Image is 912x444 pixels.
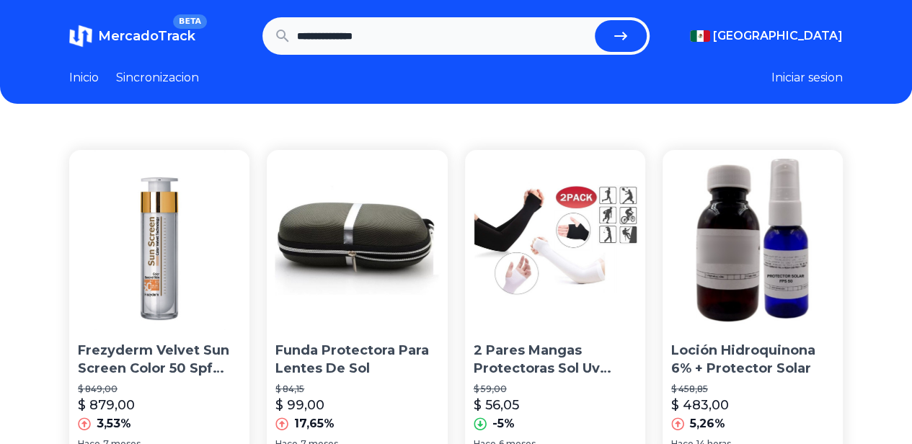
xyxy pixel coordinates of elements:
button: Iniciar sesion [771,69,843,86]
p: $ 483,00 [671,395,729,415]
button: [GEOGRAPHIC_DATA] [690,27,843,45]
span: BETA [173,14,207,29]
p: -5% [492,415,515,432]
p: $ 59,00 [474,383,637,395]
p: 3,53% [97,415,131,432]
p: $ 458,85 [671,383,834,395]
a: Inicio [69,69,99,86]
p: Loción Hidroquinona 6% + Protector Solar [671,342,834,378]
p: $ 849,00 [78,383,241,395]
a: MercadoTrackBETA [69,25,195,48]
img: Frezyderm Velvet Sun Screen Color 50 Spf Protector Solar [69,150,249,330]
img: Mexico [690,30,710,42]
p: $ 99,00 [275,395,324,415]
p: $ 56,05 [474,395,519,415]
p: Frezyderm Velvet Sun Screen Color 50 Spf Protector Solar [78,342,241,378]
img: 2 Pares Mangas Protectoras Sol Uv Conducir, Brazo Y Mano [465,150,645,330]
p: $ 84,15 [275,383,438,395]
p: 17,65% [294,415,335,432]
p: Funda Protectora Para Lentes De Sol [275,342,438,378]
img: Loción Hidroquinona 6% + Protector Solar [663,150,843,330]
p: 5,26% [690,415,725,432]
span: MercadoTrack [98,28,195,44]
a: Sincronizacion [116,69,199,86]
p: 2 Pares Mangas Protectoras Sol Uv Conducir, Brazo Y Mano [474,342,637,378]
img: Funda Protectora Para Lentes De Sol [267,150,447,330]
span: [GEOGRAPHIC_DATA] [713,27,843,45]
img: MercadoTrack [69,25,92,48]
p: $ 879,00 [78,395,135,415]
